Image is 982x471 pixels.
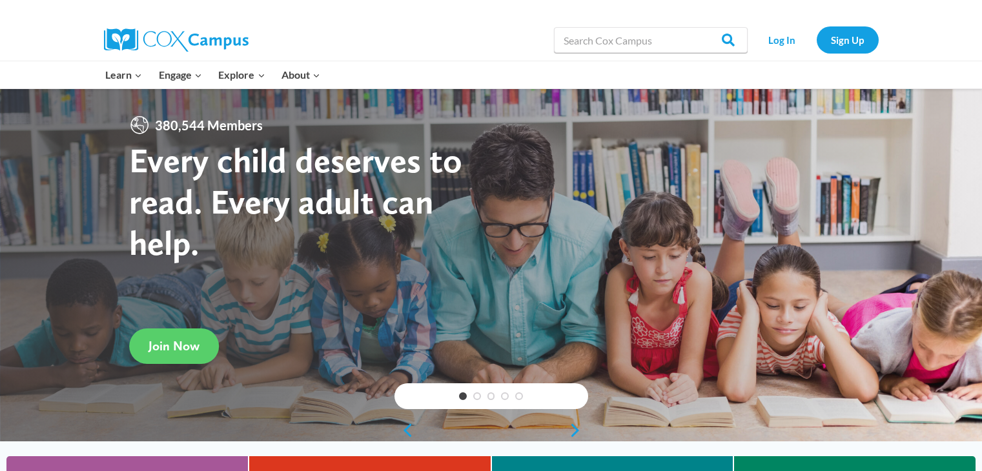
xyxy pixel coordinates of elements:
[515,392,523,400] a: 5
[394,423,414,438] a: previous
[459,392,467,400] a: 1
[281,66,320,83] span: About
[473,392,481,400] a: 2
[754,26,879,53] nav: Secondary Navigation
[394,417,588,443] div: content slider buttons
[97,61,329,88] nav: Primary Navigation
[501,392,509,400] a: 4
[754,26,810,53] a: Log In
[129,139,462,263] strong: Every child deserves to read. Every adult can help.
[150,115,268,135] span: 380,544 Members
[104,28,249,52] img: Cox Campus
[487,392,495,400] a: 3
[569,423,588,438] a: next
[148,338,199,354] span: Join Now
[817,26,879,53] a: Sign Up
[105,66,142,83] span: Learn
[554,27,748,53] input: Search Cox Campus
[129,328,219,364] a: Join Now
[218,66,265,83] span: Explore
[159,66,202,83] span: Engage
